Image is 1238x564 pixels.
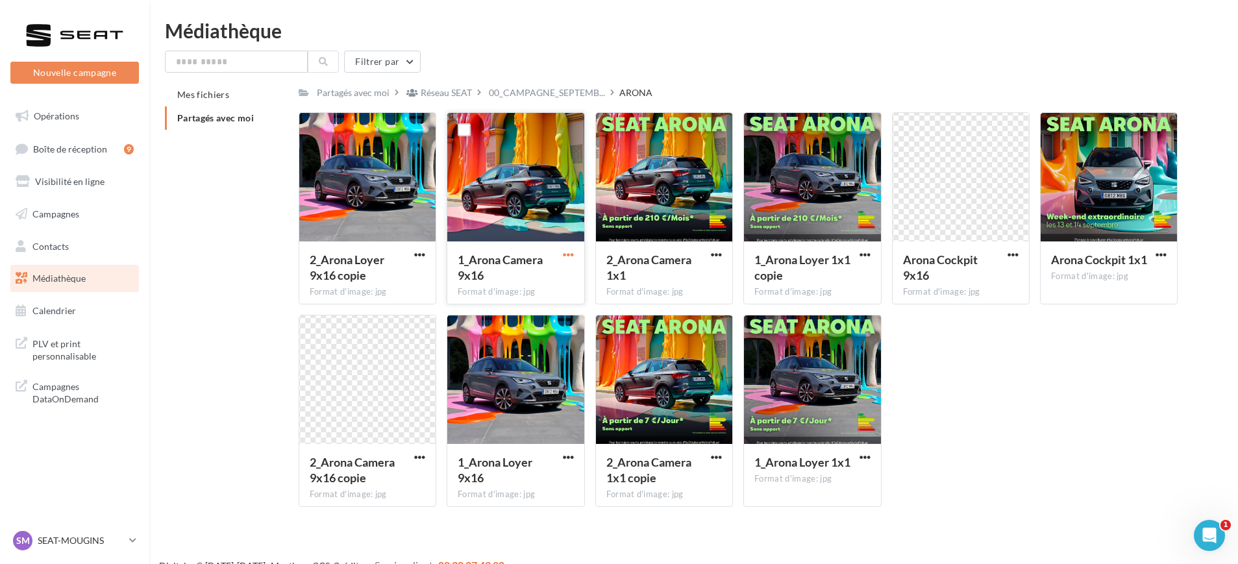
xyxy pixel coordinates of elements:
span: 2_Arona Loyer 9x16 copie [310,252,384,282]
div: Format d'image: jpg [310,489,425,500]
span: Contacts [32,240,69,251]
a: Campagnes DataOnDemand [8,373,142,411]
span: Arona Cockpit 1x1 [1051,252,1147,267]
span: SM [16,534,30,547]
span: Campagnes [32,208,79,219]
span: Boîte de réception [33,143,107,154]
span: 2_Arona Camera 1x1 [606,252,691,282]
button: Nouvelle campagne [10,62,139,84]
span: Visibilité en ligne [35,176,105,187]
a: PLV et print personnalisable [8,330,142,368]
button: Filtrer par [344,51,421,73]
a: Visibilité en ligne [8,168,142,195]
span: PLV et print personnalisable [32,335,134,363]
div: Format d'image: jpg [754,286,870,298]
div: Format d'image: jpg [458,286,573,298]
span: Mes fichiers [177,89,229,100]
div: Format d'image: jpg [606,489,722,500]
iframe: Intercom live chat [1194,520,1225,551]
div: Format d'image: jpg [754,473,870,485]
div: 9 [124,144,134,154]
span: 00_CAMPAGNE_SEPTEMB... [489,86,605,99]
div: Format d'image: jpg [1051,271,1167,282]
div: Format d'image: jpg [310,286,425,298]
span: 1 [1220,520,1231,530]
a: Boîte de réception9 [8,135,142,163]
div: Format d'image: jpg [606,286,722,298]
a: Campagnes [8,201,142,228]
a: Médiathèque [8,265,142,292]
span: 1_Arona Loyer 9x16 [458,455,532,485]
span: 2_Arona Camera 9x16 copie [310,455,395,485]
a: Calendrier [8,297,142,325]
span: Partagés avec moi [177,112,254,123]
p: SEAT-MOUGINS [38,534,124,547]
span: 2_Arona Camera 1x1 copie [606,455,691,485]
div: Format d'image: jpg [903,286,1019,298]
span: Calendrier [32,305,76,316]
a: Opérations [8,103,142,130]
span: Campagnes DataOnDemand [32,378,134,406]
span: Arona Cockpit 9x16 [903,252,978,282]
span: 1_Arona Loyer 1x1 [754,455,850,469]
span: 1_Arona Loyer 1x1 copie [754,252,850,282]
a: Contacts [8,233,142,260]
div: Format d'image: jpg [458,489,573,500]
span: 1_Arona Camera 9x16 [458,252,543,282]
span: Médiathèque [32,273,86,284]
div: ARONA [619,86,652,99]
a: SM SEAT-MOUGINS [10,528,139,553]
div: Réseau SEAT [421,86,472,99]
span: Opérations [34,110,79,121]
div: Partagés avec moi [317,86,390,99]
div: Médiathèque [165,21,1222,40]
